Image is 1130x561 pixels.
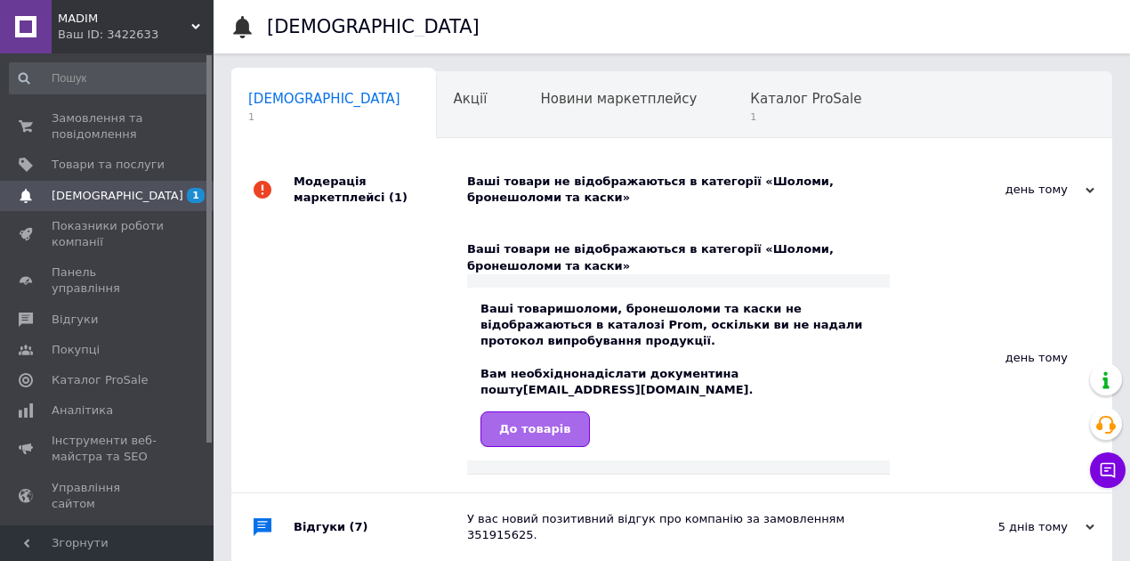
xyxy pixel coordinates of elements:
[58,11,191,27] span: MADIM
[52,480,165,512] span: Управління сайтом
[248,110,400,124] span: 1
[750,110,861,124] span: 1
[916,519,1094,535] div: 5 днів тому
[540,91,697,107] span: Новини маркетплейсу
[454,91,488,107] span: Акції
[750,91,861,107] span: Каталог ProSale
[9,62,210,94] input: Пошук
[480,411,590,447] a: До товарів
[294,156,467,224] div: Модерація маркетплейсі
[52,402,113,419] span: Аналітика
[523,383,749,396] b: [EMAIL_ADDRESS][DOMAIN_NAME]
[52,157,165,173] span: Товари та послуги
[1090,452,1126,488] button: Чат з покупцем
[187,188,205,203] span: 1
[52,218,165,250] span: Показники роботи компанії
[58,27,214,43] div: Ваш ID: 3422633
[52,372,148,388] span: Каталог ProSale
[480,302,802,331] b: шоломи, бронешоломи та каски не відображаються в каталозі Prom
[467,174,916,206] div: Ваші товари не відображаються в категорії «Шоломи, бронешоломи та каски»
[499,422,571,435] span: До товарів
[52,433,165,465] span: Інструменти веб-майстра та SEO
[467,511,916,543] div: У вас новий позитивний відгук про компанію за замовленням 351915625.
[52,110,165,142] span: Замовлення та повідомлення
[467,241,890,273] div: Ваші товари не відображаються в категорії «Шоломи, бронешоломи та каски»
[52,188,183,204] span: [DEMOGRAPHIC_DATA]
[480,301,876,398] div: Ваші товари , оскільки ви не надали протокол випробування продукції. Вам необхідно на пошту .
[267,16,480,37] h1: [DEMOGRAPHIC_DATA]
[294,493,467,561] div: Відгуки
[579,367,723,380] b: надіслати документи
[890,224,1112,492] div: день тому
[389,191,408,204] span: (1)
[350,520,368,533] span: (7)
[52,264,165,297] span: Панель управління
[916,182,1094,198] div: день тому
[248,91,400,107] span: [DEMOGRAPHIC_DATA]
[52,312,98,328] span: Відгуки
[52,342,100,358] span: Покупці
